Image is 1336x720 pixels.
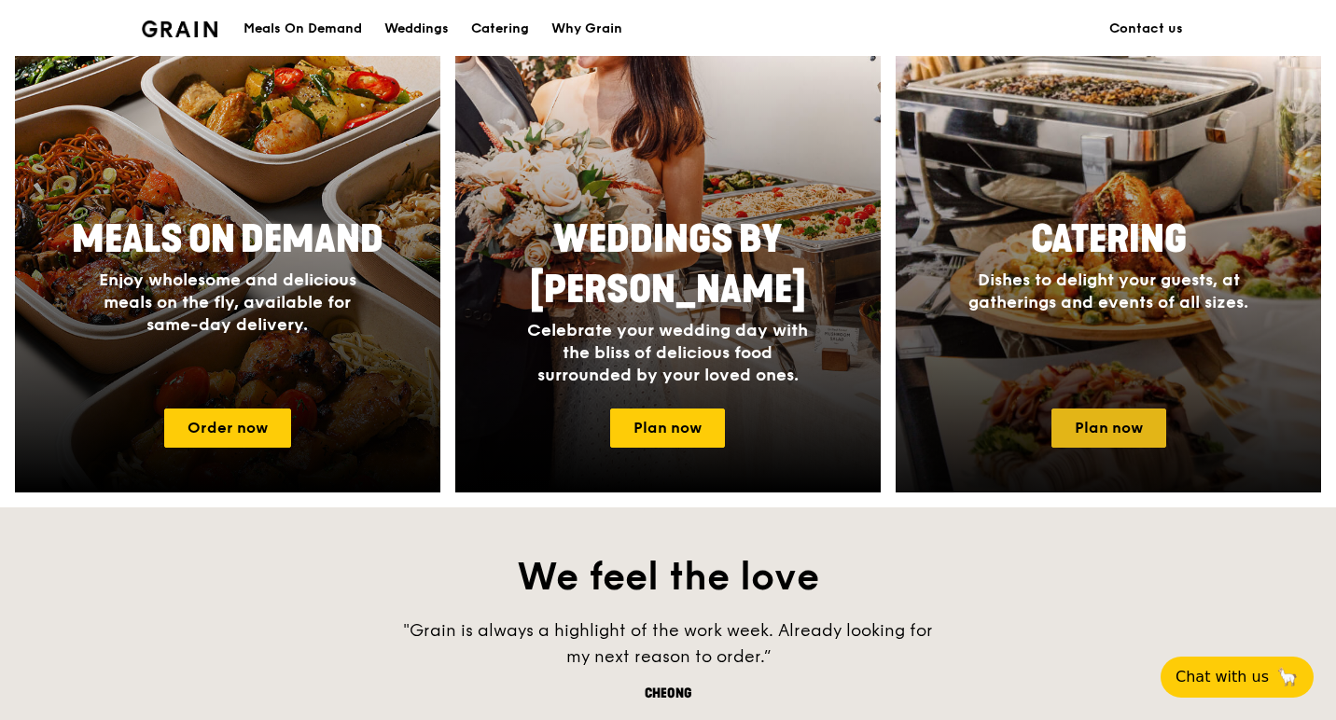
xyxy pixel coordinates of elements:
[142,21,217,37] img: Grain
[99,270,356,335] span: Enjoy wholesome and delicious meals on the fly, available for same-day delivery.
[72,217,383,262] span: Meals On Demand
[388,617,948,670] div: "Grain is always a highlight of the work week. Already looking for my next reason to order.”
[1276,666,1299,688] span: 🦙
[373,1,460,57] a: Weddings
[530,217,806,312] span: Weddings by [PERSON_NAME]
[164,408,291,448] a: Order now
[1051,408,1166,448] a: Plan now
[388,685,948,703] div: Cheong
[1161,657,1314,698] button: Chat with us🦙
[1176,666,1269,688] span: Chat with us
[384,1,449,57] div: Weddings
[540,1,633,57] a: Why Grain
[471,1,529,57] div: Catering
[551,1,622,57] div: Why Grain
[1031,217,1187,262] span: Catering
[244,1,362,57] div: Meals On Demand
[968,270,1248,312] span: Dishes to delight your guests, at gatherings and events of all sizes.
[610,408,725,448] a: Plan now
[527,320,808,385] span: Celebrate your wedding day with the bliss of delicious food surrounded by your loved ones.
[460,1,540,57] a: Catering
[1098,1,1194,57] a: Contact us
